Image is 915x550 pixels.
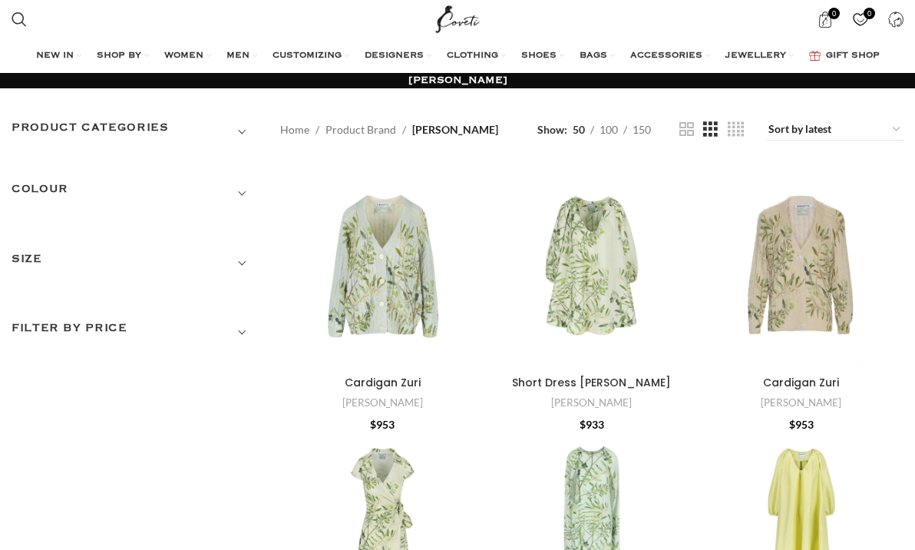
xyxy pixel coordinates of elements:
[580,50,607,62] span: BAGS
[447,41,506,71] a: CLOTHING
[226,50,249,62] span: MEN
[826,50,880,62] span: GIFT SHOP
[4,4,35,35] a: Search
[864,8,875,19] span: 0
[4,41,911,71] div: Main navigation
[370,418,376,431] span: $
[432,12,484,25] a: Site logo
[447,50,498,62] span: CLOTHING
[97,50,141,62] span: SHOP BY
[273,50,342,62] span: CUSTOMIZING
[512,375,671,390] a: Short Dress [PERSON_NAME]
[763,375,839,390] a: Cardigan Zuri
[342,396,423,410] a: [PERSON_NAME]
[809,4,841,35] a: 0
[12,119,257,145] h3: Product categories
[164,41,211,71] a: WOMEN
[789,418,795,431] span: $
[164,50,203,62] span: WOMEN
[370,418,395,431] bdi: 953
[36,50,74,62] span: NEW IN
[580,418,604,431] bdi: 933
[12,320,257,346] h3: Filter by price
[580,41,615,71] a: BAGS
[789,418,814,431] bdi: 953
[365,41,431,71] a: DESIGNERS
[809,51,821,61] img: GiftBag
[12,250,257,277] h3: SIZE
[725,41,794,71] a: JEWELLERY
[345,375,421,390] a: Cardigan Zuri
[490,164,695,369] a: Short Dress Georgette
[97,41,149,71] a: SHOP BY
[630,41,710,71] a: ACCESSORIES
[844,4,876,35] a: 0
[809,41,880,71] a: GIFT SHOP
[365,50,424,62] span: DESIGNERS
[761,396,841,410] a: [PERSON_NAME]
[725,50,786,62] span: JEWELLERY
[273,41,349,71] a: CUSTOMIZING
[521,50,557,62] span: SHOES
[36,41,81,71] a: NEW IN
[280,164,485,369] a: Cardigan Zuri
[551,396,632,410] a: [PERSON_NAME]
[580,418,586,431] span: $
[521,41,564,71] a: SHOES
[828,8,840,19] span: 0
[12,181,257,207] h3: COLOUR
[699,164,903,369] a: Cardigan Zuri
[630,50,702,62] span: ACCESSORIES
[844,4,876,35] div: My Wishlist
[226,41,257,71] a: MEN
